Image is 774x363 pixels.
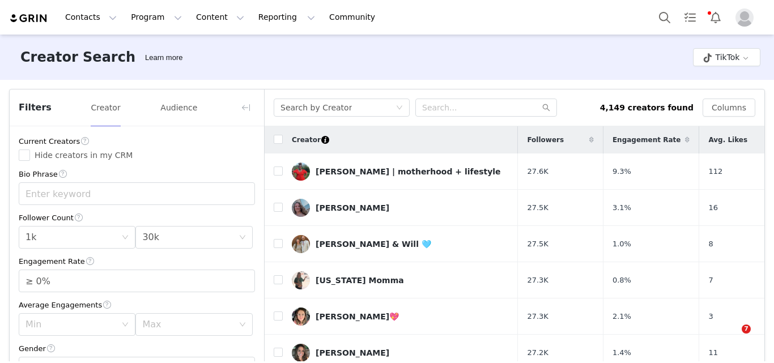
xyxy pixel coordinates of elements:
[25,227,36,248] div: 1k
[322,5,387,30] a: Community
[90,99,121,117] button: Creator
[613,275,631,286] span: 0.8%
[527,166,548,177] span: 27.6K
[600,102,694,114] div: 4,149 creators found
[718,324,746,352] iframe: Intercom live chat
[292,308,310,326] img: v2
[280,99,352,116] div: Search by Creator
[189,5,251,30] button: Content
[527,275,548,286] span: 27.3K
[19,182,255,205] input: Enter keyword
[142,319,233,330] div: Max
[160,99,198,117] button: Audience
[143,52,185,63] div: Tooltip anchor
[19,270,254,292] input: Engagement Rate
[19,101,52,114] span: Filters
[292,235,509,253] a: [PERSON_NAME] & Will 🩵
[316,276,404,285] div: [US_STATE] Momma
[708,275,713,286] span: 7
[613,238,631,250] span: 1.0%
[708,166,722,177] span: 112
[613,202,631,213] span: 3.1%
[316,203,389,212] div: [PERSON_NAME]
[613,166,631,177] span: 9.3%
[320,135,330,145] div: Tooltip anchor
[396,104,403,112] i: icon: down
[708,135,747,145] span: Avg. Likes
[703,99,755,117] button: Columns
[415,99,557,117] input: Search...
[292,163,509,181] a: [PERSON_NAME] | motherhood + lifestyle
[316,240,431,249] div: [PERSON_NAME] & Will 🩵
[527,135,564,145] span: Followers
[30,151,137,160] span: Hide creators in my CRM
[708,311,713,322] span: 3
[239,321,246,329] i: icon: down
[124,5,189,30] button: Program
[292,135,321,145] span: Creator
[292,199,310,217] img: v2
[316,348,389,357] div: [PERSON_NAME]
[735,8,754,27] img: placeholder-profile.jpg
[708,202,718,213] span: 16
[58,5,124,30] button: Contacts
[19,135,255,147] div: Current Creators
[292,344,509,362] a: [PERSON_NAME]
[678,5,703,30] a: Tasks
[292,163,310,181] img: v2
[122,321,129,329] i: icon: down
[25,319,116,330] div: Min
[19,343,255,355] div: Gender
[292,199,509,217] a: [PERSON_NAME]
[542,104,550,112] i: icon: search
[292,271,310,289] img: v2
[652,5,677,30] button: Search
[742,324,751,334] span: 7
[708,238,713,250] span: 8
[252,5,322,30] button: Reporting
[613,311,631,322] span: 2.1%
[19,299,255,311] div: Average Engagements
[9,13,49,24] img: grin logo
[527,347,548,358] span: 27.2K
[729,8,765,27] button: Profile
[292,344,310,362] img: v2
[703,5,728,30] button: Notifications
[20,47,135,67] h3: Creator Search
[142,227,159,248] div: 30k
[292,235,310,253] img: v2
[19,255,255,267] div: Engagement Rate
[693,48,760,66] button: TikTok
[316,312,399,321] div: [PERSON_NAME]💖
[19,168,255,180] div: Bio Phrase
[527,311,548,322] span: 27.3K
[708,347,718,358] span: 11
[613,347,631,358] span: 1.4%
[292,271,509,289] a: [US_STATE] Momma
[19,212,255,224] div: Follower Count
[613,135,681,145] span: Engagement Rate
[292,308,509,326] a: [PERSON_NAME]💖
[316,167,501,176] div: [PERSON_NAME] | motherhood + lifestyle
[527,238,548,250] span: 27.5K
[527,202,548,213] span: 27.5K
